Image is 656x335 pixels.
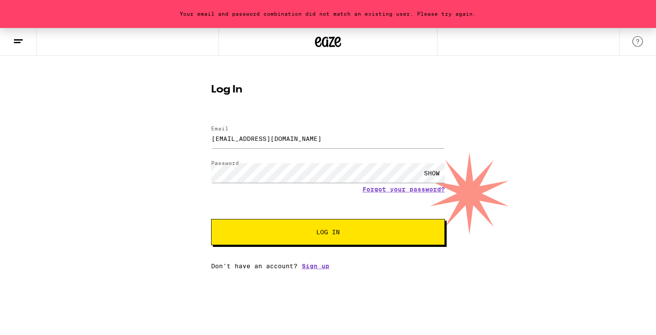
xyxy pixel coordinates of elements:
[211,129,445,148] input: Email
[362,186,445,193] a: Forgot your password?
[211,126,229,131] label: Email
[316,229,340,235] span: Log In
[211,160,239,166] label: Password
[211,85,445,95] h1: Log In
[211,219,445,245] button: Log In
[419,163,445,183] div: SHOW
[302,263,329,270] a: Sign up
[5,6,63,13] span: Hi. Need any help?
[211,263,445,270] div: Don't have an account?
